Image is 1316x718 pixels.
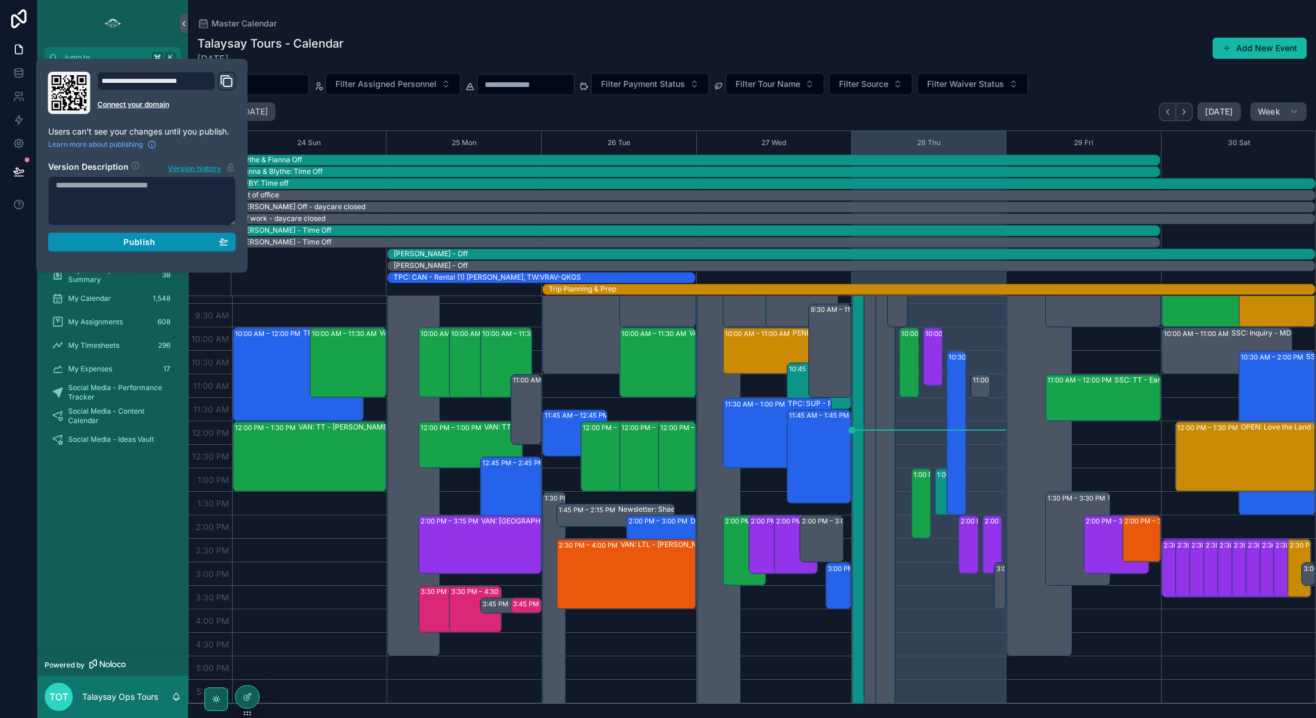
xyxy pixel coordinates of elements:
[197,35,344,52] h1: Talaysay Tours - Calendar
[68,383,169,402] span: Social Media - Performance Tracker
[482,328,550,340] div: 10:00 AM – 11:30 AM
[239,202,365,212] div: [PERSON_NAME] Off - daycare closed
[787,363,850,409] div: 10:45 AM – 11:45 AM
[985,515,1045,527] div: 2:00 PM – 3:15 PM
[1086,515,1146,527] div: 2:00 PM – 3:15 PM
[1213,38,1307,59] button: Add New Event
[511,375,540,444] div: 11:00 AM – 12:30 PM
[45,429,181,450] a: Social Media - Ideas Vault
[192,287,232,297] span: 9:00 AM
[925,328,992,340] div: 10:00 AM – 11:15 AM
[927,78,1004,90] span: Filter Waiver Status
[971,375,990,397] div: 11:00 AM – 11:30 AM
[68,317,123,327] span: My Assignments
[618,505,734,514] div: Newsletter: Shae & [PERSON_NAME]
[49,690,68,704] span: TOT
[1162,539,1185,597] div: 2:30 PM – 3:45 PM
[1220,539,1281,551] div: 2:30 PM – 3:45 PM
[557,539,696,609] div: 2:30 PM – 4:00 PMVAN: LTL - [PERSON_NAME] (24) [PERSON_NAME], TW:UAFW-GKXZ
[996,563,1058,575] div: 3:00 PM – 4:00 PM
[1218,539,1241,597] div: 2:30 PM – 3:45 PM
[511,598,540,613] div: 3:45 PM – 4:05 PM
[660,422,724,434] div: 12:00 PM – 1:30 PM
[193,639,232,649] span: 4:30 PM
[607,131,630,155] button: 26 Tue
[63,53,147,62] span: Jump to...
[482,598,544,610] div: 3:45 PM – 4:05 PM
[725,398,788,410] div: 11:30 AM – 1:00 PM
[68,407,169,425] span: Social Media - Content Calendar
[45,288,181,309] a: My Calendar1,548
[1234,539,1295,551] div: 2:30 PM – 3:45 PM
[901,328,969,340] div: 10:00 AM – 11:30 AM
[68,266,154,284] span: Payroll - Pay Period Summary
[449,328,501,397] div: 10:00 AM – 11:30 AM
[1084,516,1149,573] div: 2:00 PM – 3:15 PMVAN: [GEOGRAPHIC_DATA][PERSON_NAME] (1) [PERSON_NAME], TW:XUTN-GHCE
[68,435,154,444] span: Social Media - Ideas Vault
[297,131,321,155] button: 24 Sun
[1205,106,1233,117] span: [DATE]
[559,504,618,516] div: 1:45 PM – 2:15 PM
[239,226,331,235] div: [PERSON_NAME] - Time Off
[1048,492,1108,504] div: 1:30 PM – 3:30 PM
[421,422,484,434] div: 12:00 PM – 1:00 PM
[194,475,232,485] span: 1:00 PM
[723,516,766,585] div: 2:00 PM – 3:30 PM
[1228,131,1250,155] button: 30 Sat
[239,190,279,200] div: Out of office
[1074,131,1093,155] button: 29 Fri
[45,47,181,68] button: Jump to...K
[45,660,85,670] span: Powered by
[239,155,302,165] div: Blythe & Fianna Off
[659,422,696,491] div: 12:00 PM – 1:30 PM
[1246,539,1269,597] div: 2:30 PM – 3:45 PM
[543,410,607,456] div: 11:45 AM – 12:45 PM
[749,516,791,573] div: 2:00 PM – 3:15 PM
[155,338,174,353] div: 296
[935,469,954,515] div: 1:00 PM – 2:00 PM
[380,328,453,338] div: VAN: TT - [PERSON_NAME] (2) [PERSON_NAME], TW:PTTY-[GEOGRAPHIC_DATA]
[394,249,468,259] div: Candace - Off
[194,498,232,508] span: 1:30 PM
[45,358,181,380] a: My Expenses17
[48,161,129,174] h2: Version Description
[789,363,857,375] div: 10:45 AM – 11:45 AM
[1046,492,1110,585] div: 1:30 PM – 3:30 PMMANAGEMENT CALENDAR REVIEW
[622,422,685,434] div: 12:00 PM – 1:30 PM
[239,213,325,224] div: Off work - daycare closed
[452,131,476,155] div: 25 Mon
[211,18,277,29] span: Master Calendar
[48,140,157,149] a: Learn more about publishing
[723,281,795,327] div: 9:00 AM – 10:00 AMZ: Group Tours (1) [PERSON_NAME]:IFEB-SZFI
[828,563,889,575] div: 3:00 PM – 4:00 PM
[776,515,837,527] div: 2:00 PM – 3:15 PM
[239,202,365,212] div: Becky Off - daycare closed
[627,516,696,562] div: 2:00 PM – 3:00 PMDentist (3 Crowns)
[725,328,793,340] div: 10:00 AM – 11:00 AM
[1177,539,1239,551] div: 2:30 PM – 3:45 PM
[451,328,519,340] div: 10:00 AM – 11:30 AM
[761,131,786,155] div: 27 Wed
[802,515,864,527] div: 2:00 PM – 3:00 PM
[1124,515,1186,527] div: 2:00 PM – 3:00 PM
[545,410,612,421] div: 11:45 AM – 12:45 PM
[888,281,907,327] div: 9:00 AM – 10:00 AM
[1239,351,1315,515] div: 10:30 AM – 2:00 PMSSC: 3.5 hr - Kayak Tour (2) [PERSON_NAME], TW:ABZB-IXRB
[1108,493,1170,502] div: MANAGEMENT CALENDAR REVIEW
[1164,328,1231,340] div: 10:00 AM – 11:00 AM
[394,273,581,282] div: TPC: CAN - Rental (1) [PERSON_NAME], TW:VRAV-QKGS
[193,616,232,626] span: 4:00 PM
[1162,328,1292,374] div: 10:00 AM – 11:00 AMSSC: Inquiry - MD - Kayak Tour (1) [PERSON_NAME], TW:ZINC-FIKS
[1176,539,1198,597] div: 2:30 PM – 3:45 PM
[394,261,468,270] div: [PERSON_NAME] - Off
[421,328,488,340] div: 10:00 AM – 11:30 AM
[394,249,468,259] div: [PERSON_NAME] - Off
[549,284,616,294] div: Trip Planning & Prep
[1206,539,1267,551] div: 2:30 PM – 3:45 PM
[1159,103,1176,121] button: Back
[482,457,547,469] div: 12:45 PM – 2:45 PM
[899,328,918,397] div: 10:00 AM – 11:30 AM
